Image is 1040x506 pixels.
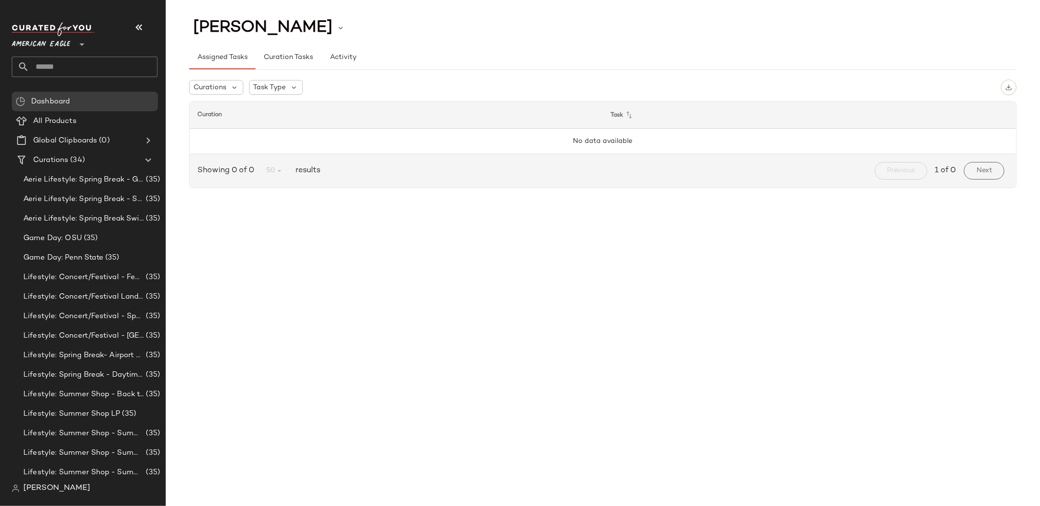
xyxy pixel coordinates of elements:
span: Lifestyle: Concert/Festival - Femme [23,272,144,283]
span: (0) [97,135,109,146]
span: Activity [330,54,356,61]
span: Lifestyle: Summer Shop - Summer Abroad [23,428,144,439]
span: American Eagle [12,33,70,51]
span: Showing 0 of 0 [197,165,258,177]
img: svg%3e [1005,84,1012,91]
span: [PERSON_NAME] [193,19,333,37]
span: Lifestyle: Concert/Festival Landing Page [23,291,144,303]
span: (35) [144,428,160,439]
span: Curation Tasks [263,54,313,61]
span: Game Day: OSU [23,233,82,244]
span: Aerie Lifestyle: Spring Break - Sporty [23,194,144,205]
span: Lifestyle: Summer Shop LP [23,408,120,420]
span: All Products [33,116,77,127]
th: Curation [190,101,603,129]
span: Curations [194,82,226,93]
span: Assigned Tasks [197,54,248,61]
span: Curations [33,155,68,166]
span: (35) [144,350,160,361]
span: Aerie Lifestyle: Spring Break Swimsuits Landing Page [23,213,144,224]
span: (35) [144,174,160,185]
span: Lifestyle: Concert/Festival - [GEOGRAPHIC_DATA] [23,330,144,342]
span: (35) [120,408,137,420]
span: [PERSON_NAME] [23,483,90,494]
img: svg%3e [12,485,20,492]
span: 1 of 0 [935,165,956,177]
span: (35) [144,330,160,342]
span: Lifestyle: Concert/Festival - Sporty [23,311,144,322]
span: (35) [144,389,160,400]
span: results [292,165,320,177]
span: Lifestyle: Summer Shop - Summer Internship [23,447,144,459]
span: (35) [144,213,160,224]
span: (35) [144,272,160,283]
th: Task [603,101,1017,129]
td: No data available [190,129,1016,154]
span: (35) [144,369,160,381]
span: (35) [144,194,160,205]
span: Global Clipboards [33,135,97,146]
span: Dashboard [31,96,70,107]
span: Lifestyle: Summer Shop - Back to School Essentials [23,389,144,400]
button: Next [964,162,1004,180]
span: (35) [144,467,160,478]
span: (35) [144,291,160,303]
span: Lifestyle: Spring Break- Airport Style [23,350,144,361]
span: Aerie Lifestyle: Spring Break - Girly/Femme [23,174,144,185]
span: (35) [144,447,160,459]
span: (34) [68,155,85,166]
span: (35) [82,233,98,244]
img: cfy_white_logo.C9jOOHJF.svg [12,22,95,36]
span: (35) [103,252,119,263]
span: Next [976,167,992,175]
span: Lifestyle: Spring Break - Daytime Casual [23,369,144,381]
span: Game Day: Penn State [23,252,103,263]
span: Lifestyle: Summer Shop - Summer Study Sessions [23,467,144,478]
span: (35) [144,311,160,322]
span: Task Type [254,82,286,93]
img: svg%3e [16,97,25,106]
